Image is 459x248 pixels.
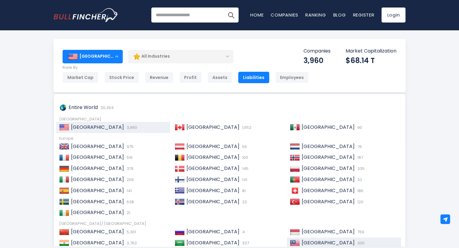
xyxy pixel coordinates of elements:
span: 21 [125,210,130,216]
span: 30,364 [99,105,114,110]
div: Revenue [145,72,173,83]
button: Search [223,8,239,23]
span: [GEOGRAPHIC_DATA] [71,239,124,246]
a: Register [353,12,374,18]
div: [GEOGRAPHIC_DATA]/ [GEOGRAPHIC_DATA] [59,221,400,226]
div: Profit [179,72,202,83]
span: 141 [241,177,247,183]
span: [GEOGRAPHIC_DATA] [302,176,355,183]
span: 327 [241,240,249,246]
span: [GEOGRAPHIC_DATA] [302,187,355,194]
span: 22 [241,199,247,205]
span: [GEOGRAPHIC_DATA] [71,143,124,150]
div: Assets [208,72,232,83]
span: [GEOGRAPHIC_DATA] [302,154,355,161]
span: 187 [356,155,363,160]
span: 335 [356,166,365,171]
span: [GEOGRAPHIC_DATA] [186,239,239,246]
span: [GEOGRAPHIC_DATA] [302,165,355,172]
p: Companies [303,48,331,54]
span: [GEOGRAPHIC_DATA] [71,209,124,216]
a: Go to homepage [54,8,118,22]
span: [GEOGRAPHIC_DATA] [186,165,239,172]
span: 4 [241,229,245,235]
div: $68.14 T [346,56,396,65]
span: 90 [356,125,362,130]
span: [GEOGRAPHIC_DATA] [186,154,239,161]
span: 5,301 [125,229,136,235]
span: 3,960 [125,125,137,130]
span: [GEOGRAPHIC_DATA] [71,187,124,194]
div: Europe [59,136,400,141]
span: 376 [125,166,134,171]
a: Ranking [305,12,326,18]
span: 300 [356,240,365,246]
span: [GEOGRAPHIC_DATA] [71,198,124,205]
span: 81 [241,188,246,194]
span: 100 [241,155,248,160]
span: [GEOGRAPHIC_DATA] [186,124,239,131]
div: All Industries [128,50,233,63]
span: [GEOGRAPHIC_DATA] [186,228,239,235]
p: Market Capitalization [346,48,396,54]
span: 3,762 [125,240,137,246]
span: 769 [356,229,364,235]
span: 120 [356,199,363,205]
span: [GEOGRAPHIC_DATA] [302,198,355,205]
span: [GEOGRAPHIC_DATA] [186,187,239,194]
span: 76 [356,144,362,150]
a: Login [381,8,405,23]
span: 141 [125,188,132,194]
span: [GEOGRAPHIC_DATA] [186,198,239,205]
div: Stock Price [104,72,139,83]
span: 32 [356,177,362,183]
span: 516 [125,155,133,160]
span: [GEOGRAPHIC_DATA] [71,228,124,235]
a: Companies [271,12,298,18]
div: Employees [275,72,309,83]
span: 975 [125,144,134,150]
div: Market Cap [63,72,98,83]
span: [GEOGRAPHIC_DATA] [302,239,355,246]
span: [GEOGRAPHIC_DATA] [302,143,355,150]
img: Bullfincher logo [54,8,119,22]
div: Liabilities [238,72,269,83]
span: [GEOGRAPHIC_DATA] [71,124,124,131]
span: [GEOGRAPHIC_DATA] [71,176,124,183]
div: [GEOGRAPHIC_DATA] [59,117,400,122]
a: Home [250,12,263,18]
div: [GEOGRAPHIC_DATA] [63,50,123,63]
a: Blog [333,12,346,18]
span: [GEOGRAPHIC_DATA] [71,154,124,161]
span: 1,652 [241,125,251,130]
span: 145 [241,166,248,171]
span: [GEOGRAPHIC_DATA] [302,124,355,131]
div: 3,960 [303,56,331,65]
span: [GEOGRAPHIC_DATA] [186,143,239,150]
span: 186 [356,188,363,194]
span: 638 [125,199,134,205]
span: 56 [241,144,247,150]
span: [GEOGRAPHIC_DATA] [186,176,239,183]
span: 206 [125,177,134,183]
span: [GEOGRAPHIC_DATA] [71,165,124,172]
span: Entire World [69,104,98,111]
span: [GEOGRAPHIC_DATA] [302,228,355,235]
p: Rank By [63,65,309,70]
